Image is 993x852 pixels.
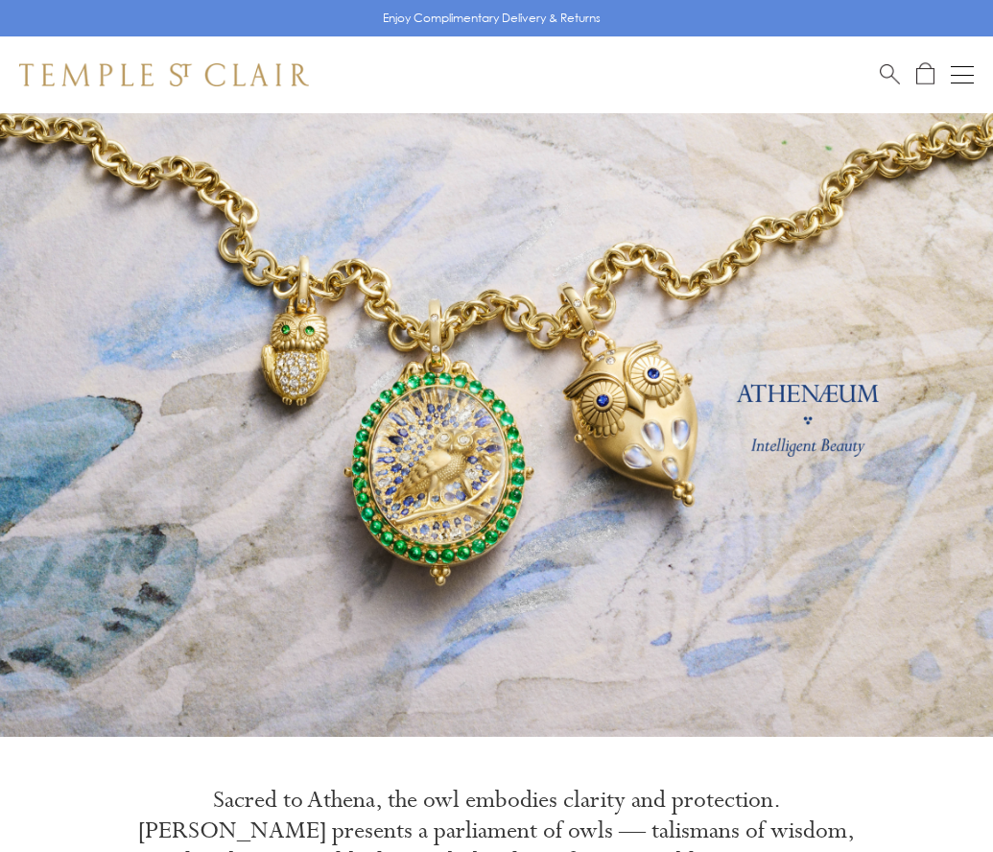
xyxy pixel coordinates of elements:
img: Temple St. Clair [19,63,309,86]
p: Enjoy Complimentary Delivery & Returns [383,9,601,28]
button: Open navigation [951,63,974,86]
a: Search [880,62,900,86]
a: Open Shopping Bag [916,62,934,86]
